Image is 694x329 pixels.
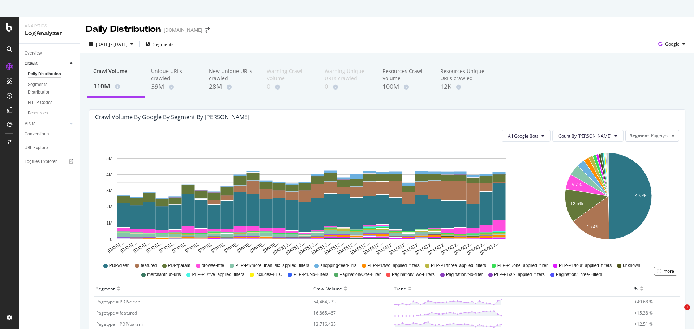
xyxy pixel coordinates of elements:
a: Conversions [25,130,75,138]
div: Crawls [25,60,38,68]
span: Segments [153,41,173,47]
div: [DOMAIN_NAME] [164,26,202,34]
div: % [634,283,638,294]
span: PLP-P1/more_than_six_applied_filters [235,263,309,269]
span: unknown [623,263,640,269]
div: more [663,268,674,274]
div: 28M [209,82,255,91]
div: arrow-right-arrow-left [205,27,210,33]
span: All Google Bots [508,133,539,139]
div: Segment [96,283,115,294]
div: Visits [25,120,35,127]
button: Segments [142,38,176,50]
div: 0 [267,82,313,91]
span: PDP/clean [109,263,130,269]
span: browse-mfe [202,263,224,269]
span: Pagination/Three-Filters [556,272,602,278]
span: PLP-P1/No-Filters [294,272,329,278]
text: 2M [106,204,112,209]
div: 0 [325,82,371,91]
div: URL Explorer [25,144,49,152]
div: Unique URLs crawled [151,68,197,82]
span: 16,865,467 [313,310,336,316]
div: 100M [382,82,429,91]
text: 0 [110,237,112,242]
div: Overview [25,49,42,57]
span: PLP-P1/four_applied_filters [559,263,612,269]
text: 4M [106,172,112,177]
text: 3M [106,189,112,194]
span: 1 [684,304,690,310]
a: Resources [28,109,75,117]
div: 39M [151,82,197,91]
div: Daily Distribution [28,70,61,78]
div: Crawl Volume [93,68,140,81]
text: 12.5% [570,201,583,206]
a: Crawls [25,60,68,68]
text: 5M [106,156,112,161]
span: Segment [630,133,649,139]
span: +12.51 % [634,321,653,327]
iframe: Intercom live chat [669,304,687,322]
div: Resources Crawl Volume [382,68,429,82]
span: Pagetype = PDP/clean [96,299,140,305]
div: Daily Distribution [86,23,161,35]
span: 54,464,233 [313,299,336,305]
button: All Google Bots [502,130,551,142]
div: Resources [28,109,48,117]
div: 110M [93,82,140,91]
span: Google [665,41,680,47]
div: Crawl Volume [313,283,342,294]
span: 13,716,435 [313,321,336,327]
button: Count By [PERSON_NAME] [552,130,624,142]
span: PDP/param [168,263,190,269]
div: Conversions [25,130,49,138]
div: New Unique URLs crawled [209,68,255,82]
a: Segments Distribution [28,81,75,96]
div: Warning Crawl Volume [267,68,313,82]
button: [DATE] - [DATE] [86,38,136,50]
div: Trend [394,283,406,294]
button: Google [655,38,688,50]
span: shopping-feed-urls [320,263,356,269]
div: HTTP Codes [28,99,52,107]
svg: A chart. [95,147,527,256]
text: 5.7% [572,182,582,187]
a: Visits [25,120,68,127]
span: +49.68 % [634,299,653,305]
div: Warning Unique URLs crawled [325,68,371,82]
svg: A chart. [539,147,678,256]
span: Pagination/Two-Filters [392,272,435,278]
text: 1M [106,221,112,226]
span: Pagetype = PDP/param [96,321,143,327]
span: PLP-P1/three_applied_filters [431,263,486,269]
span: featured [141,263,157,269]
div: Segments Distribution [28,81,68,96]
div: Crawl Volume by google by Segment by [PERSON_NAME] [95,113,249,121]
div: 12K [440,82,487,91]
span: [DATE] - [DATE] [96,41,128,47]
text: 49.7% [635,194,647,199]
span: Pagination/One-Filter [340,272,381,278]
a: Logfiles Explorer [25,158,75,165]
span: includes-FI=C [256,272,282,278]
div: LogAnalyzer [25,29,74,38]
a: URL Explorer [25,144,75,152]
span: +15.38 % [634,310,653,316]
span: PLP-P1/five_applied_filters [192,272,244,278]
span: PLP-P1/six_applied_filters [494,272,545,278]
a: Daily Distribution [28,70,75,78]
span: Pagination/No-filter [446,272,483,278]
text: 15.4% [587,224,599,229]
span: PLP-P1/two_applied_filters [368,263,420,269]
span: Pagetype = featured [96,310,137,316]
a: HTTP Codes [28,99,75,107]
div: Logfiles Explorer [25,158,57,165]
span: Count By Day [558,133,612,139]
span: Pagetype [651,133,670,139]
span: PLP-P1/one_applied_filter [497,263,548,269]
a: Overview [25,49,75,57]
span: merchanthub-urls [147,272,181,278]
